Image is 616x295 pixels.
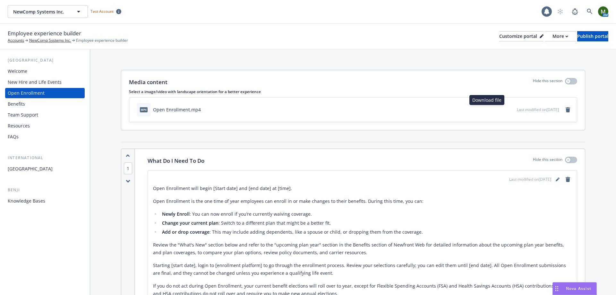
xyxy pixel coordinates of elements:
a: remove [564,106,572,114]
div: Welcome [8,66,27,76]
div: [GEOGRAPHIC_DATA] [5,57,85,64]
div: More [552,31,568,41]
div: Drag to move [553,282,561,295]
div: [GEOGRAPHIC_DATA] [8,164,53,174]
p: Open Enrollment is the one time of year employees can enroll in or make changes to their benefits... [153,197,572,205]
p: What Do I Need To Do [148,157,204,165]
span: NewComp Systems Inc. [13,8,69,15]
div: Open Enrollment.mp4 [153,106,201,113]
p: Hide this section [533,78,562,86]
div: Team Support [8,110,38,120]
a: Knowledge Bases [5,196,85,206]
div: Benefits [8,99,25,109]
span: Last modified on [DATE] [517,107,559,112]
div: FAQs [8,132,19,142]
li: : This may include adding dependents, like a spouse or child, or dropping them from the coverage. [160,228,572,236]
div: Resources [8,121,30,131]
li: : Switch to a different plan that might be a better fit. [160,219,572,227]
span: Test Account [90,9,114,14]
span: mp4 [140,107,148,112]
div: New Hire and Life Events [8,77,62,87]
p: Select a image/video with landscape orientation for a better experience [129,89,577,94]
a: [GEOGRAPHIC_DATA] [5,164,85,174]
div: Benji [5,187,85,193]
a: Report a Bug [569,5,581,18]
span: Last modified on [DATE] [509,177,551,182]
a: NewComp Systems Inc. [29,38,71,43]
button: 1 [124,165,132,172]
img: photo [598,6,608,17]
button: preview file [509,106,514,113]
strong: Change your current plan [162,220,218,226]
div: International [5,155,85,161]
li: : You can now enroll if you’re currently waiving coverage. [160,210,572,218]
strong: Add or drop coverage [162,229,210,235]
span: 1 [124,162,132,174]
a: Search [583,5,596,18]
p: Starting [start date], login to [enrollment platform] to go through the enrollment process. Revie... [153,262,572,277]
div: Download file [469,95,504,105]
span: Nova Assist [566,286,591,291]
button: Nova Assist [552,282,597,295]
span: Employee experience builder [76,38,128,43]
a: Welcome [5,66,85,76]
a: remove [564,176,572,183]
a: Team Support [5,110,85,120]
span: Test Account [88,8,124,15]
a: FAQs [5,132,85,142]
p: Hide this section [533,157,562,165]
div: Knowledge Bases [8,196,45,206]
p: Media content [129,78,167,86]
strong: Newly Enroll [162,211,190,217]
span: Employee experience builder [8,29,81,38]
a: Start snowing [554,5,567,18]
a: Resources [5,121,85,131]
a: Open Enrollment [5,88,85,98]
div: Open Enrollment [8,88,45,98]
a: editPencil [554,176,561,183]
button: More [545,31,576,41]
button: NewComp Systems Inc. [8,5,88,18]
p: Open Enrollment will begin [Start date] and [end date] at [time]. [153,185,572,192]
a: New Hire and Life Events [5,77,85,87]
button: Customize portal [499,31,543,41]
button: download file [498,106,503,113]
p: Review the "What's New" section below and refer to the "upcoming plan year" section in the Benefi... [153,241,572,256]
a: Benefits [5,99,85,109]
button: Publish portal [577,31,608,41]
a: Accounts [8,38,24,43]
